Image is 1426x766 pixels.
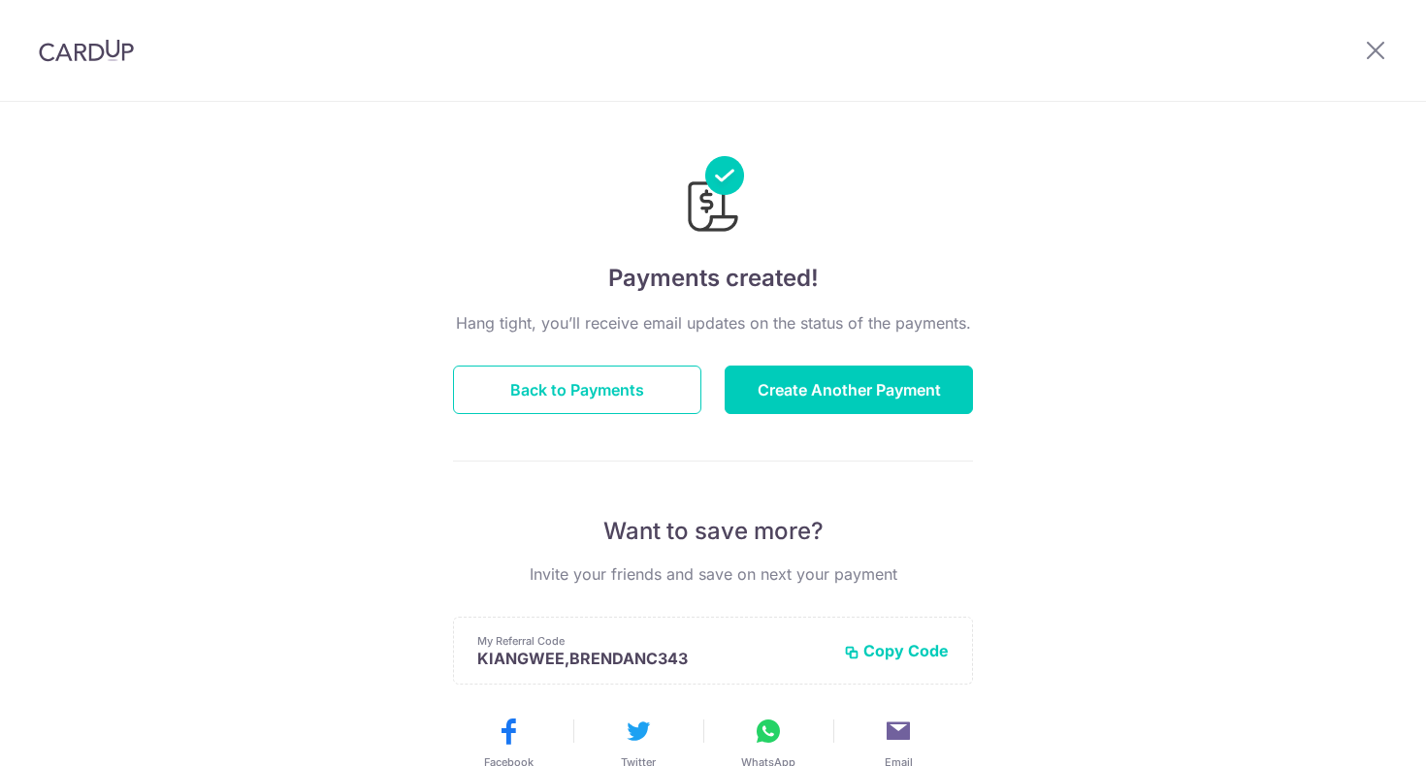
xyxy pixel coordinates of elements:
button: Create Another Payment [725,366,973,414]
img: CardUp [39,39,134,62]
p: Hang tight, you’ll receive email updates on the status of the payments. [453,311,973,335]
p: KIANGWEE,BRENDANC343 [477,649,828,668]
p: Invite your friends and save on next your payment [453,562,973,586]
img: Payments [682,156,744,238]
button: Back to Payments [453,366,701,414]
p: My Referral Code [477,633,828,649]
h4: Payments created! [453,261,973,296]
button: Copy Code [844,641,949,660]
p: Want to save more? [453,516,973,547]
iframe: Opens a widget where you can find more information [1301,708,1407,756]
